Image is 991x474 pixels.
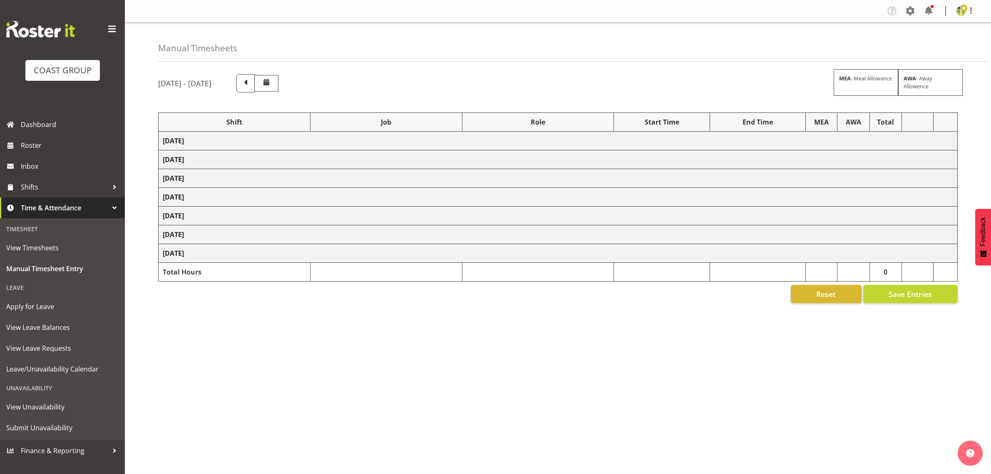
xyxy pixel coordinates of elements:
[956,6,966,16] img: kelly-butterill2f38e4a8002229d690527b448ac08cee.png
[889,289,932,299] span: Save Entries
[467,117,610,127] div: Role
[158,79,211,88] h5: [DATE] - [DATE]
[21,181,108,193] span: Shifts
[842,117,865,127] div: AWA
[2,317,123,338] a: View Leave Balances
[6,321,119,334] span: View Leave Balances
[34,64,92,77] div: COAST GROUP
[21,118,121,131] span: Dashboard
[315,117,458,127] div: Job
[2,279,123,296] div: Leave
[2,220,123,237] div: Timesheet
[159,263,310,282] td: Total Hours
[6,342,119,354] span: View Leave Requests
[975,209,991,265] button: Feedback - Show survey
[869,263,902,282] td: 0
[159,132,958,150] td: [DATE]
[791,285,862,303] button: Reset
[898,69,963,96] div: - Away Allowence
[158,43,237,53] h4: Manual Timesheets
[6,300,119,313] span: Apply for Leave
[163,117,306,127] div: Shift
[816,289,836,299] span: Reset
[2,397,123,417] a: View Unavailability
[2,379,123,397] div: Unavailability
[6,21,75,37] img: Rosterit website logo
[159,244,958,263] td: [DATE]
[966,449,974,457] img: help-xxl-2.png
[979,217,987,246] span: Feedback
[2,237,123,258] a: View Timesheets
[159,169,958,188] td: [DATE]
[6,401,119,413] span: View Unavailability
[618,117,705,127] div: Start Time
[874,117,897,127] div: Total
[2,338,123,359] a: View Leave Requests
[2,296,123,317] a: Apply for Leave
[810,117,832,127] div: MEA
[839,75,851,82] strong: MEA
[6,422,119,434] span: Submit Unavailability
[863,285,958,303] button: Save Entries
[834,69,898,96] div: - Meal Allowance
[6,242,119,254] span: View Timesheets
[904,75,916,82] strong: AWA
[714,117,801,127] div: End Time
[2,359,123,379] a: Leave/Unavailability Calendar
[159,188,958,207] td: [DATE]
[159,207,958,225] td: [DATE]
[21,202,108,214] span: Time & Attendance
[2,258,123,279] a: Manual Timesheet Entry
[159,150,958,169] td: [DATE]
[6,363,119,375] span: Leave/Unavailability Calendar
[21,139,121,152] span: Roster
[6,262,119,275] span: Manual Timesheet Entry
[159,225,958,244] td: [DATE]
[21,160,121,172] span: Inbox
[21,444,108,457] span: Finance & Reporting
[2,417,123,438] a: Submit Unavailability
